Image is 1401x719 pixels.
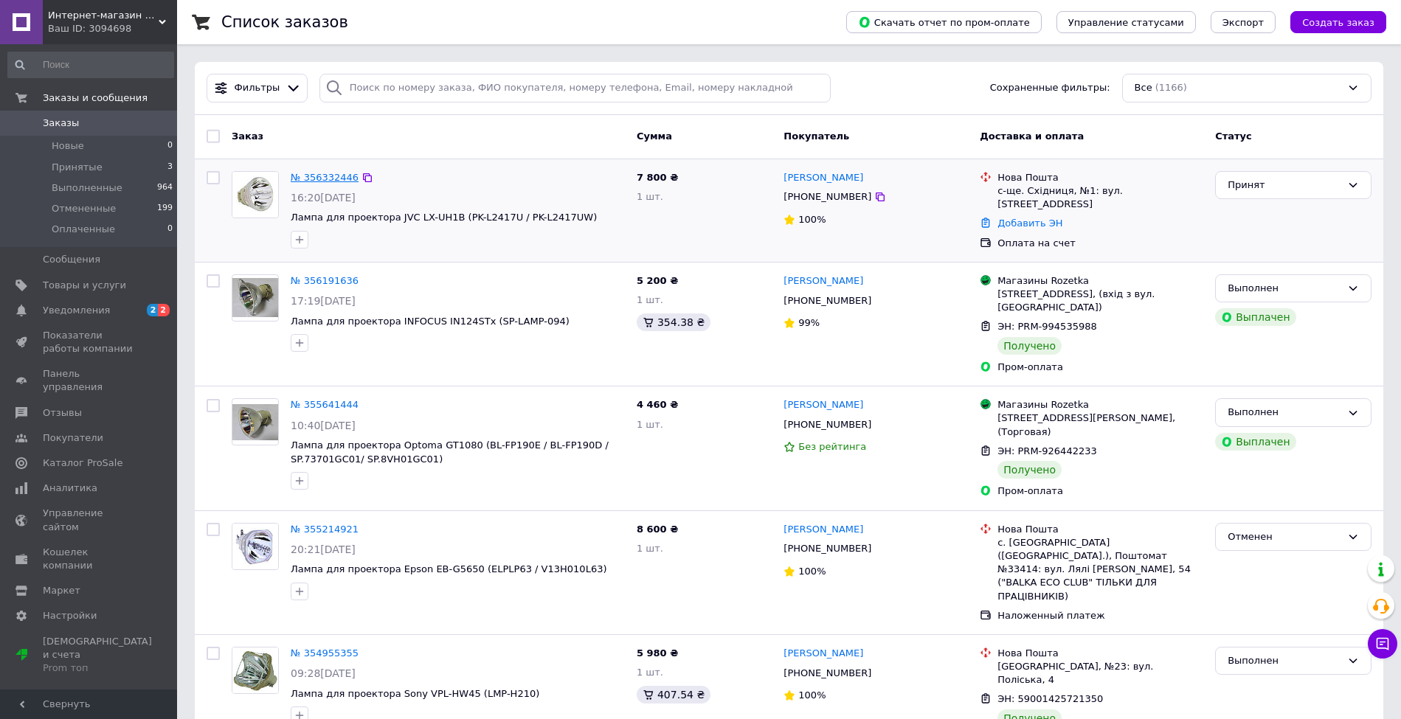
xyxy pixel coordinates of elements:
[232,398,279,445] a: Фото товару
[43,91,148,105] span: Заказы и сообщения
[157,202,173,215] span: 199
[637,647,678,659] span: 5 980 ₴
[232,404,278,440] img: Фото товару
[232,647,278,693] img: Фото товару
[43,584,80,597] span: Маркет
[1228,281,1341,296] div: Выполнен
[52,139,84,153] span: Новые
[798,214,826,225] span: 100%
[147,304,159,316] span: 2
[1068,17,1184,28] span: Управление статусами
[637,419,663,430] span: 1 шт.
[232,274,279,322] a: Фото товару
[1368,629,1397,659] button: Чат с покупателем
[846,11,1042,33] button: Скачать отчет по пром-оплате
[997,693,1103,704] span: ЭН: 59001425721350
[232,647,279,694] a: Фото товару
[43,661,152,675] div: Prom топ
[637,275,678,286] span: 5 200 ₴
[990,81,1110,95] span: Сохраненные фильтры:
[43,507,136,533] span: Управление сайтом
[798,690,826,701] span: 100%
[997,237,1203,250] div: Оплата на счет
[637,191,663,202] span: 1 шт.
[235,81,280,95] span: Фильтры
[291,420,356,431] span: 10:40[DATE]
[291,440,609,465] a: Лампа для проектора Optoma GT1080 (BL-FP190E / BL-FP190D / SP.73701GC01/ SP.8VH01GC01)
[997,288,1203,314] div: [STREET_ADDRESS], (вхід з вул. [GEOGRAPHIC_DATA])
[783,131,849,142] span: Покупатель
[997,461,1062,479] div: Получено
[1215,433,1296,451] div: Выплачен
[167,223,173,236] span: 0
[980,131,1084,142] span: Доставка и оплата
[291,212,597,223] span: Лампа для проектора JVC LX-UH1B (PK-L2417U / PK-L2417UW)
[1228,653,1341,669] div: Выполнен
[997,523,1203,536] div: Нова Пошта
[291,192,356,204] span: 16:20[DATE]
[291,647,359,659] a: № 354955355
[291,563,607,574] span: Лампа для проектора Epson EB-G5650 (ELPLP63 / V13H010L63)
[1228,405,1341,420] div: Выполнен
[43,456,122,470] span: Каталог ProSale
[997,445,1097,456] span: ЭН: PRM-926442233
[997,184,1203,211] div: с-ще. Східниця, №1: вул. [STREET_ADDRESS]
[783,274,863,288] a: [PERSON_NAME]
[291,295,356,307] span: 17:19[DATE]
[781,664,874,683] div: [PHONE_NUMBER]
[997,321,1097,332] span: ЭН: PRM-994535988
[637,543,663,554] span: 1 шт.
[43,635,152,675] span: [DEMOGRAPHIC_DATA] и счета
[798,317,820,328] span: 99%
[637,524,678,535] span: 8 600 ₴
[997,647,1203,660] div: Нова Пошта
[637,172,678,183] span: 7 800 ₴
[43,546,136,572] span: Кошелек компании
[232,172,278,218] img: Фото товару
[1290,11,1386,33] button: Создать заказ
[43,253,100,266] span: Сообщения
[781,187,874,206] div: [PHONE_NUMBER]
[52,181,122,195] span: Выполненные
[637,667,663,678] span: 1 шт.
[798,441,866,452] span: Без рейтинга
[997,536,1203,603] div: с. [GEOGRAPHIC_DATA] ([GEOGRAPHIC_DATA].), Поштомат №33414: вул. Лялі [PERSON_NAME], 54 ("BALKA E...
[997,484,1203,498] div: Пром-оплата
[997,171,1203,184] div: Нова Пошта
[43,406,82,420] span: Отзывы
[1211,11,1276,33] button: Экспорт
[167,139,173,153] span: 0
[291,543,356,555] span: 20:21[DATE]
[291,667,356,679] span: 09:28[DATE]
[1155,82,1187,93] span: (1166)
[637,131,672,142] span: Сумма
[1228,529,1341,545] div: Отменен
[291,524,359,535] a: № 355214921
[7,52,174,78] input: Поиск
[52,223,115,236] span: Оплаченные
[781,291,874,310] div: [PHONE_NUMBER]
[52,161,103,174] span: Принятые
[997,398,1203,411] div: Магазины Rozetka
[167,161,173,174] span: 3
[783,523,863,537] a: [PERSON_NAME]
[157,181,173,195] span: 964
[43,279,126,292] span: Товары и услуги
[997,218,1062,229] a: Добавить ЭН
[291,688,539,699] span: Лампа для проектора Sony VPL-HW45 (LMP-H210)
[783,171,863,185] a: [PERSON_NAME]
[232,523,279,570] a: Фото товару
[43,304,110,317] span: Уведомления
[997,660,1203,687] div: [GEOGRAPHIC_DATA], №23: вул. Поліська, 4
[1302,17,1374,28] span: Создать заказ
[637,313,710,331] div: 354.38 ₴
[637,294,663,305] span: 1 шт.
[1228,178,1341,193] div: Принят
[43,482,97,495] span: Аналитика
[781,539,874,558] div: [PHONE_NUMBER]
[781,415,874,434] div: [PHONE_NUMBER]
[997,361,1203,374] div: Пром-оплата
[291,275,359,286] a: № 356191636
[637,399,678,410] span: 4 460 ₴
[1222,17,1264,28] span: Экспорт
